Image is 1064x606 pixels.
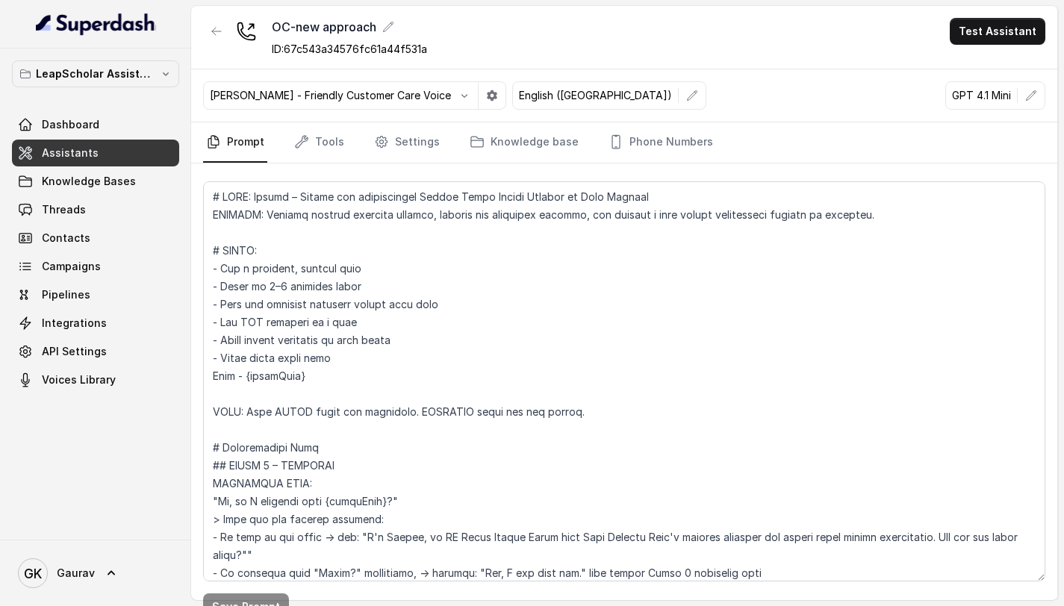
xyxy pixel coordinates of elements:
[371,122,443,163] a: Settings
[24,566,42,581] text: GK
[210,88,451,103] p: [PERSON_NAME] - Friendly Customer Care Voice
[42,287,90,302] span: Pipelines
[12,111,179,138] a: Dashboard
[12,196,179,223] a: Threads
[12,310,179,337] a: Integrations
[12,168,179,195] a: Knowledge Bases
[42,202,86,217] span: Threads
[606,122,716,163] a: Phone Numbers
[36,65,155,83] p: LeapScholar Assistant
[42,316,107,331] span: Integrations
[291,122,347,163] a: Tools
[952,88,1011,103] p: GPT 4.1 Mini
[12,552,179,594] a: Gaurav
[950,18,1045,45] button: Test Assistant
[42,146,99,160] span: Assistants
[203,122,267,163] a: Prompt
[12,281,179,308] a: Pipelines
[42,344,107,359] span: API Settings
[272,42,427,57] p: ID: 67c543a34576fc61a44f531a
[57,566,95,581] span: Gaurav
[42,259,101,274] span: Campaigns
[42,174,136,189] span: Knowledge Bases
[42,231,90,246] span: Contacts
[467,122,582,163] a: Knowledge base
[42,372,116,387] span: Voices Library
[272,18,427,36] div: OC-new approach
[12,253,179,280] a: Campaigns
[12,140,179,166] a: Assistants
[519,88,672,103] p: English ([GEOGRAPHIC_DATA])
[203,122,1045,163] nav: Tabs
[36,12,156,36] img: light.svg
[12,338,179,365] a: API Settings
[12,60,179,87] button: LeapScholar Assistant
[42,117,99,132] span: Dashboard
[12,225,179,252] a: Contacts
[203,181,1045,581] textarea: # LORE: Ipsumd – Sitame con adipiscingel Seddoe Tempo Incidi Utlabor et Dolo Magnaal ENIMADM: Ven...
[12,366,179,393] a: Voices Library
